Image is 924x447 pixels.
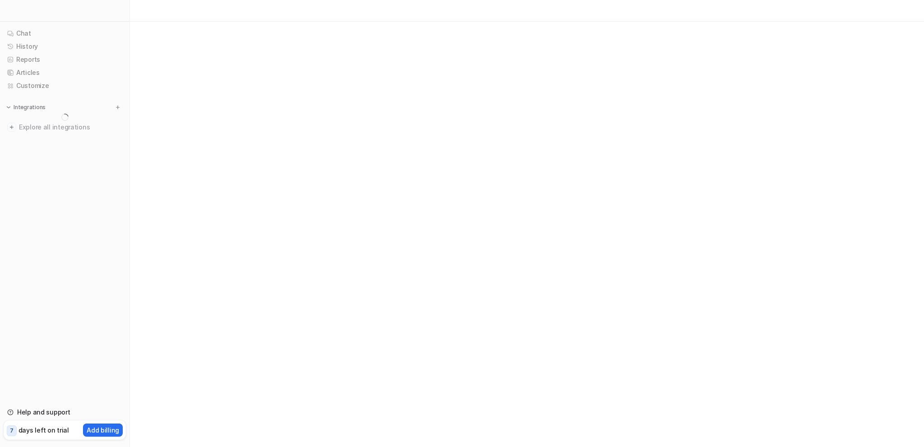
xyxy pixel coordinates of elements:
a: Customize [4,79,126,92]
span: Explore all integrations [19,120,122,134]
a: Explore all integrations [4,121,126,134]
p: Add billing [87,425,119,435]
a: History [4,40,126,53]
button: Add billing [83,424,123,437]
p: 7 [10,427,14,435]
img: menu_add.svg [115,104,121,111]
button: Integrations [4,103,48,112]
img: explore all integrations [7,123,16,132]
a: Chat [4,27,126,40]
img: expand menu [5,104,12,111]
p: Integrations [14,104,46,111]
a: Reports [4,53,126,66]
p: days left on trial [18,425,69,435]
a: Help and support [4,406,126,419]
a: Articles [4,66,126,79]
